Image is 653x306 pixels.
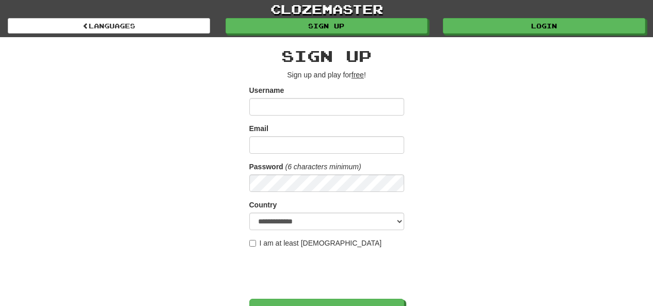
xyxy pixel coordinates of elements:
[249,238,382,248] label: I am at least [DEMOGRAPHIC_DATA]
[249,253,406,294] iframe: reCAPTCHA
[249,240,256,247] input: I am at least [DEMOGRAPHIC_DATA]
[249,200,277,210] label: Country
[249,47,404,65] h2: Sign up
[249,85,284,95] label: Username
[8,18,210,34] a: Languages
[443,18,645,34] a: Login
[249,123,268,134] label: Email
[226,18,428,34] a: Sign up
[285,163,361,171] em: (6 characters minimum)
[249,70,404,80] p: Sign up and play for !
[249,162,283,172] label: Password
[352,71,364,79] u: free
